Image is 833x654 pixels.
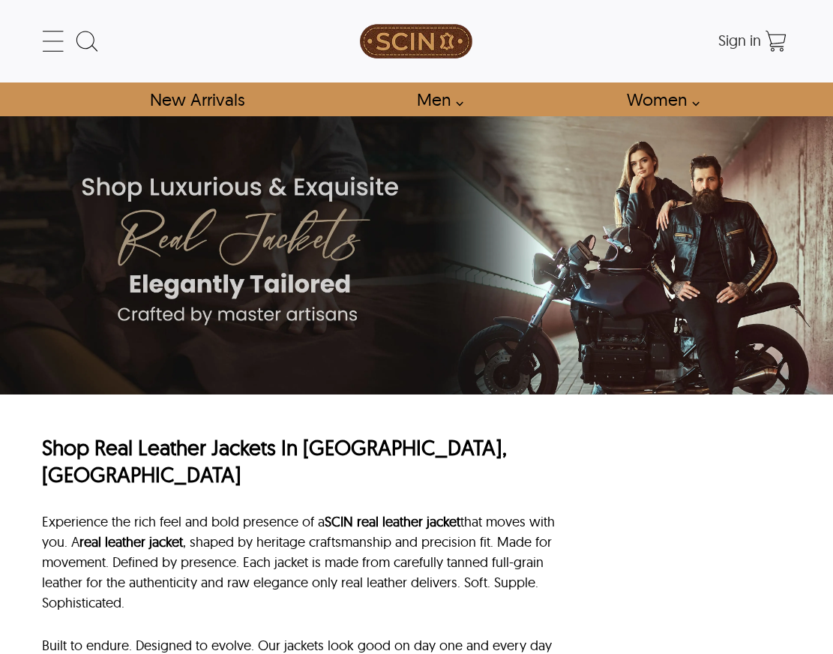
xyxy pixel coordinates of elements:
[761,26,791,56] a: Shopping Cart
[360,7,472,75] img: SCIN
[718,31,761,49] span: Sign in
[292,7,541,75] a: SCIN
[42,434,567,489] h1: Shop Real Leather Jackets In [GEOGRAPHIC_DATA], [GEOGRAPHIC_DATA]
[610,82,708,116] a: Shop Women Leather Jackets
[718,36,761,48] a: Sign in
[42,511,567,613] p: Experience the rich feel and bold presence of a that moves with you. A , shaped by heritage craft...
[400,82,472,116] a: shop men's leather jackets
[740,560,833,631] iframe: chat widget
[133,82,261,116] a: Shop New Arrivals
[357,513,460,530] a: real leather jacket
[79,533,183,550] a: real leather jacket
[325,513,353,530] a: SCIN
